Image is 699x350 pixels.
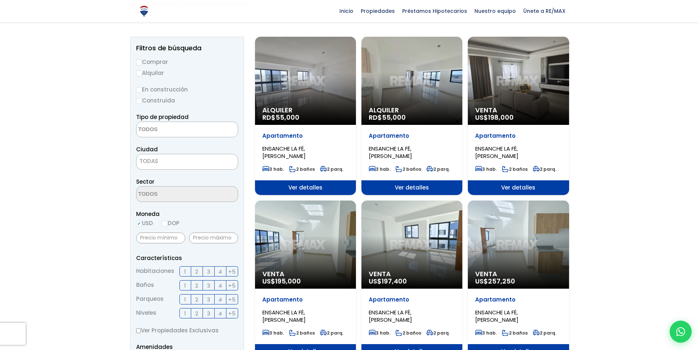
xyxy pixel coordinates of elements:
[195,309,198,318] span: 2
[136,187,208,202] textarea: Search
[136,44,238,52] h2: Filtros de búsqueda
[426,330,450,336] span: 2 parq.
[136,253,238,263] p: Características
[228,281,236,290] span: +5
[184,267,186,276] span: 1
[262,277,301,286] span: US$
[136,145,158,153] span: Ciudad
[369,107,455,114] span: Alquiler
[136,178,154,185] span: Sector
[184,309,186,318] span: 1
[336,6,357,17] span: Inicio
[207,281,210,290] span: 3
[136,98,142,104] input: Construida
[207,309,210,318] span: 3
[369,145,412,160] span: ENSANCHE LA FÉ, [PERSON_NAME]
[369,296,455,303] p: Apartamento
[382,277,407,286] span: 197,400
[320,166,343,172] span: 2 parq.
[488,277,515,286] span: 257,250
[320,330,343,336] span: 2 parq.
[262,270,349,278] span: Venta
[475,277,515,286] span: US$
[136,328,141,333] input: Ver Propiedades Exclusivas
[289,330,315,336] span: 2 baños
[396,166,421,172] span: 2 baños
[475,145,518,160] span: ENSANCHE LA FÉ, [PERSON_NAME]
[136,85,238,94] label: En construcción
[207,267,210,276] span: 3
[262,330,284,336] span: 3 hab.
[475,296,561,303] p: Apartamento
[262,296,349,303] p: Apartamento
[262,145,306,160] span: ENSANCHE LA FÉ, [PERSON_NAME]
[475,166,497,172] span: 3 hab.
[184,295,186,304] span: 1
[262,113,299,122] span: RD$
[369,113,406,122] span: RD$
[262,308,306,324] span: ENSANCHE LA FÉ, [PERSON_NAME]
[475,330,497,336] span: 3 hab.
[136,326,238,335] label: Ver Propiedades Exclusivas
[475,107,561,114] span: Venta
[398,6,471,17] span: Préstamos Hipotecarios
[369,330,390,336] span: 3 hab.
[276,113,299,122] span: 55,000
[533,330,556,336] span: 2 parq.
[136,221,142,227] input: USD
[195,295,198,304] span: 2
[275,277,301,286] span: 195,000
[520,6,569,17] span: Únete a RE/MAX
[361,37,462,195] a: Alquiler RD$55,000 Apartamento ENSANCHE LA FÉ, [PERSON_NAME] 3 hab. 2 baños 2 parq. Ver detalles
[136,294,164,304] span: Parqueos
[382,113,406,122] span: 55,000
[139,157,158,165] span: TODAS
[369,277,407,286] span: US$
[136,87,142,93] input: En construcción
[369,132,455,140] p: Apartamento
[195,267,198,276] span: 2
[468,37,569,195] a: Venta US$198,000 Apartamento ENSANCHE LA FÉ, [PERSON_NAME] 3 hab. 2 baños 2 parq. Ver detalles
[136,122,208,138] textarea: Search
[361,180,462,195] span: Ver detalles
[136,209,238,219] span: Moneda
[136,280,154,291] span: Baños
[533,166,556,172] span: 2 parq.
[369,166,390,172] span: 3 hab.
[262,107,349,114] span: Alquiler
[289,166,315,172] span: 2 baños
[184,281,186,290] span: 1
[136,57,238,66] label: Comprar
[502,330,528,336] span: 2 baños
[488,113,514,122] span: 198,000
[195,281,198,290] span: 2
[228,267,236,276] span: +5
[357,6,398,17] span: Propiedades
[162,221,168,227] input: DOP
[189,232,238,243] input: Precio máximo
[426,166,450,172] span: 2 parq.
[468,180,569,195] span: Ver detalles
[396,330,421,336] span: 2 baños
[471,6,520,17] span: Nuestro equipo
[136,71,142,76] input: Alquilar
[475,308,518,324] span: ENSANCHE LA FÉ, [PERSON_NAME]
[138,5,150,18] img: Logo de REMAX
[136,113,189,121] span: Tipo de propiedad
[262,166,284,172] span: 3 hab.
[136,219,153,228] label: USD
[218,295,222,304] span: 4
[218,281,222,290] span: 4
[218,267,222,276] span: 4
[218,309,222,318] span: 4
[136,68,238,77] label: Alquilar
[262,132,349,140] p: Apartamento
[475,132,561,140] p: Apartamento
[255,180,356,195] span: Ver detalles
[136,96,238,105] label: Construida
[228,309,236,318] span: +5
[207,295,210,304] span: 3
[502,166,528,172] span: 2 baños
[475,113,514,122] span: US$
[136,59,142,65] input: Comprar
